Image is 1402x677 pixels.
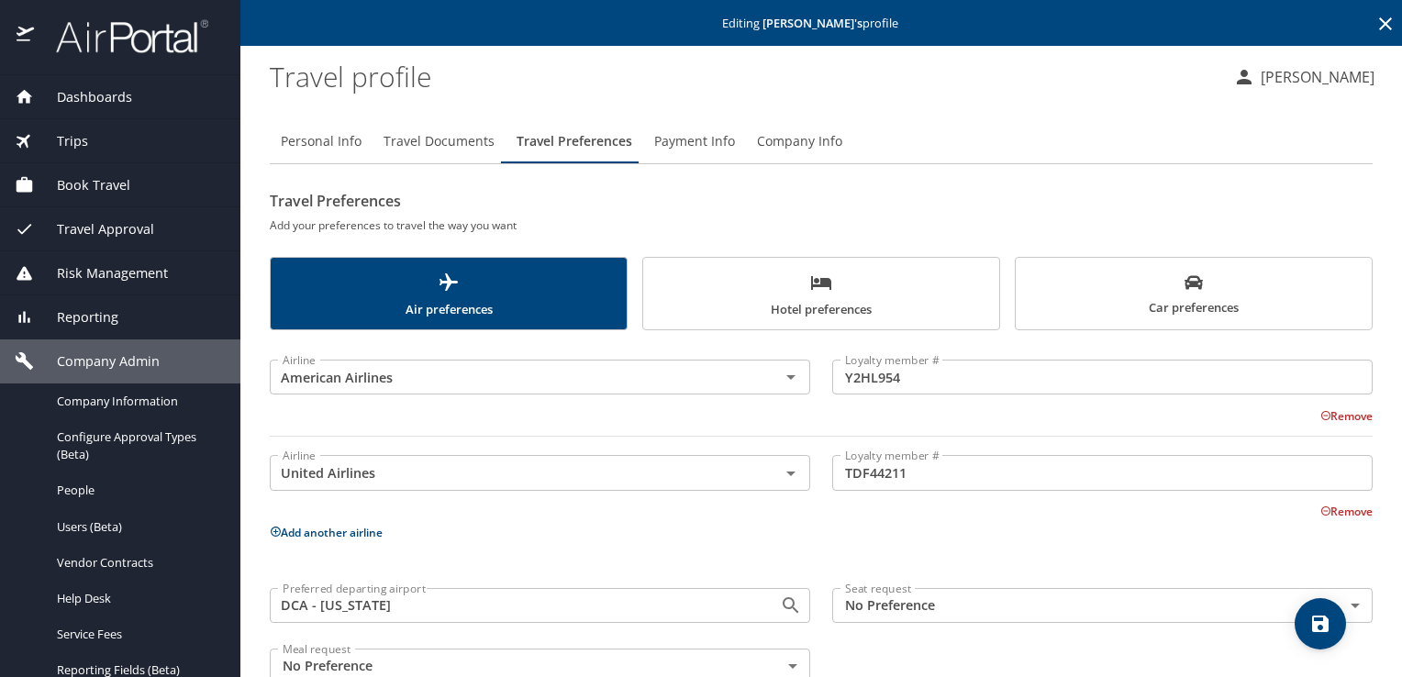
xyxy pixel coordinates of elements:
h6: Add your preferences to travel the way you want [270,216,1373,235]
p: [PERSON_NAME] [1255,66,1374,88]
img: icon-airportal.png [17,18,36,54]
span: Service Fees [57,626,218,643]
div: scrollable force tabs example [270,257,1373,330]
span: Configure Approval Types (Beta) [57,428,218,463]
span: People [57,482,218,499]
strong: [PERSON_NAME] 's [762,15,862,31]
p: Editing profile [246,17,1396,29]
button: save [1295,598,1346,649]
span: Dashboards [34,87,132,107]
input: Select an Airline [275,365,751,389]
button: Add another airline [270,525,383,540]
button: Open [778,593,804,618]
span: Users (Beta) [57,518,218,536]
span: Company Admin [34,351,160,372]
img: airportal-logo.png [36,18,208,54]
button: [PERSON_NAME] [1226,61,1382,94]
span: Payment Info [654,130,735,153]
span: Air preferences [282,272,616,320]
button: Open [778,364,804,390]
input: Select an Airline [275,461,751,484]
input: Search for and select an airport [275,594,751,617]
span: Risk Management [34,263,168,283]
span: Trips [34,131,88,151]
span: Company Information [57,393,218,410]
span: Help Desk [57,590,218,607]
span: Reporting [34,307,118,327]
div: Profile [270,119,1373,163]
h2: Travel Preferences [270,186,1373,216]
button: Remove [1320,504,1373,519]
span: Travel Documents [384,130,495,153]
span: Hotel preferences [654,272,988,320]
span: Vendor Contracts [57,554,218,572]
button: Remove [1320,408,1373,424]
span: Personal Info [281,130,362,153]
div: No Preference [832,588,1373,623]
button: Open [778,461,804,486]
span: Company Info [757,130,842,153]
span: Car preferences [1027,273,1361,318]
span: Travel Approval [34,219,154,239]
span: Travel Preferences [517,130,632,153]
span: Book Travel [34,175,130,195]
h1: Travel profile [270,48,1218,105]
